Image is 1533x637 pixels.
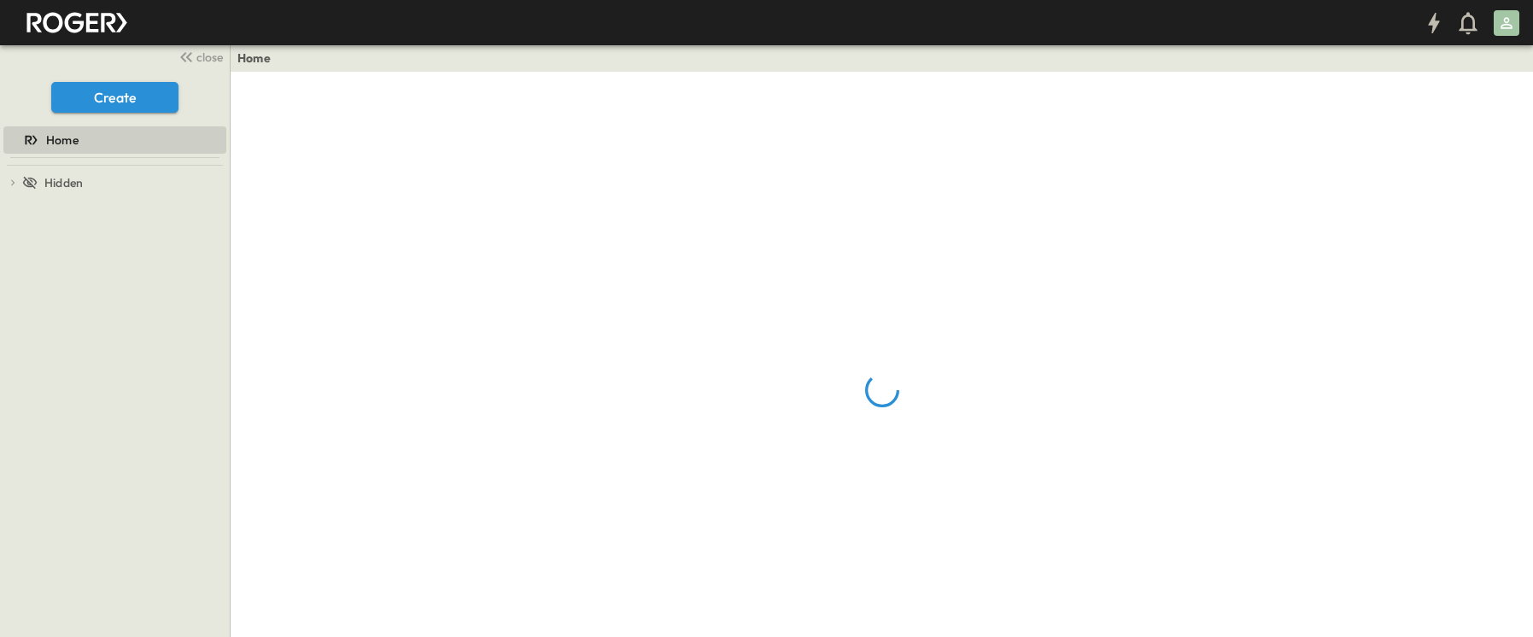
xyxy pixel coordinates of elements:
[196,49,223,66] span: close
[51,82,178,113] button: Create
[172,44,226,68] button: close
[44,174,83,191] span: Hidden
[3,128,223,152] a: Home
[237,50,271,67] a: Home
[237,50,281,67] nav: breadcrumbs
[46,131,79,149] span: Home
